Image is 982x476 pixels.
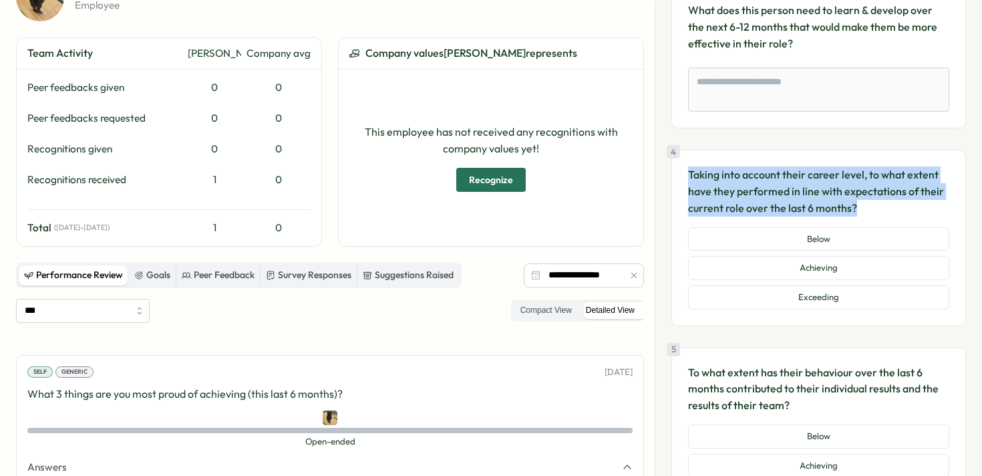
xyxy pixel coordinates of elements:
[688,166,949,216] p: Taking into account their career level, to what extent have they performed in line with expectati...
[27,111,182,126] div: Peer feedbacks requested
[247,111,311,126] div: 0
[27,366,53,378] div: Self
[134,268,170,283] div: Goals
[27,436,633,448] span: Open-ended
[579,302,641,319] label: Detailed View
[247,46,311,61] div: Company avg
[24,268,123,283] div: Performance Review
[688,227,949,251] button: Below
[363,268,454,283] div: Suggestions Raised
[27,172,182,187] div: Recognitions received
[188,221,241,235] div: 1
[27,45,182,62] div: Team Activity
[27,460,67,475] span: Answers
[27,80,182,95] div: Peer feedbacks given
[667,145,680,158] div: 4
[247,172,311,187] div: 0
[27,221,51,235] span: Total
[247,221,311,235] div: 0
[469,168,513,191] span: Recognize
[688,364,949,414] p: To what extent has their behaviour over the last 6 months contributed to their individual results...
[688,425,949,449] button: Below
[188,46,241,61] div: [PERSON_NAME]
[266,268,351,283] div: Survey Responses
[54,223,110,232] span: ( [DATE] - [DATE] )
[514,302,579,319] label: Compact View
[188,172,241,187] div: 1
[182,268,255,283] div: Peer Feedback
[667,343,680,356] div: 5
[605,366,633,378] p: [DATE]
[323,410,337,425] img: Jay Murphy
[188,142,241,156] div: 0
[688,285,949,310] button: Exceeding
[365,45,577,62] span: Company values [PERSON_NAME] represents
[27,142,182,156] div: Recognitions given
[349,124,633,157] p: This employee has not received any recognitions with company values yet!
[188,80,241,95] div: 0
[247,80,311,95] div: 0
[247,142,311,156] div: 0
[688,2,949,51] p: What does this person need to learn & develop over the next 6-12 months that would make them be m...
[188,111,241,126] div: 0
[688,256,949,280] button: Achieving
[27,386,633,402] p: What 3 things are you most proud of achieving (this last 6 months)?
[27,460,633,475] button: Answers
[55,366,94,378] div: Generic
[456,168,526,192] button: Recognize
